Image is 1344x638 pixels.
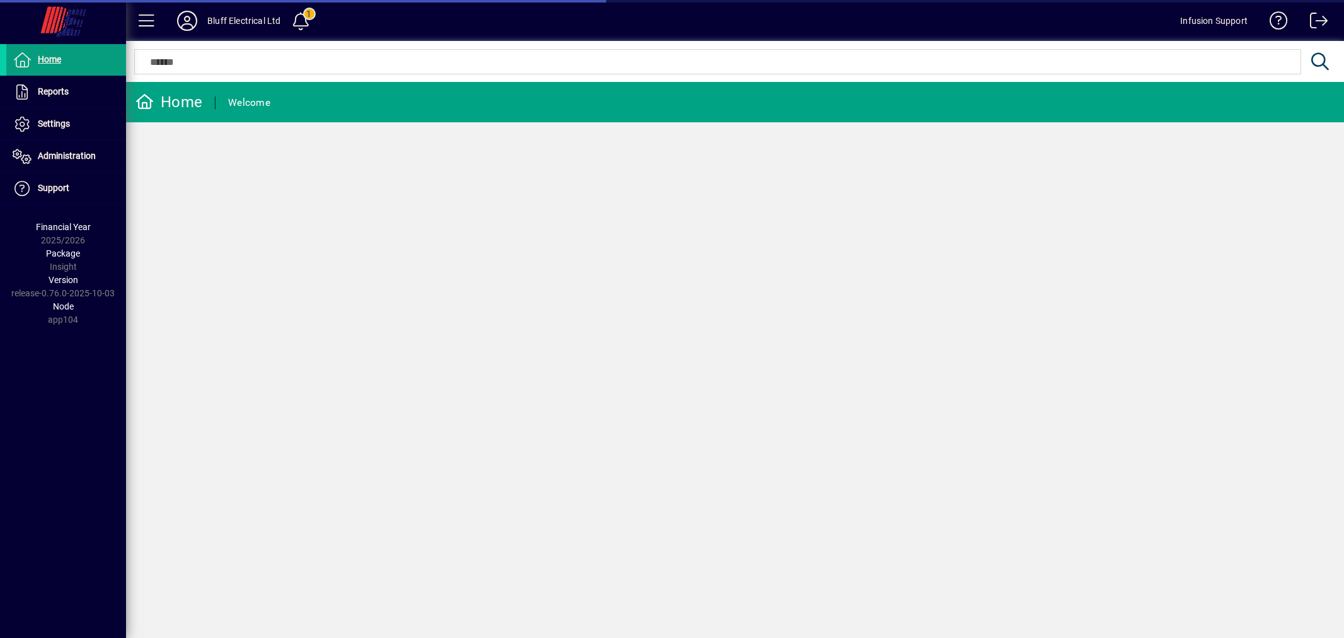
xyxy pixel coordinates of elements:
[6,108,126,140] a: Settings
[207,11,281,31] div: Bluff Electrical Ltd
[38,54,61,64] span: Home
[167,9,207,32] button: Profile
[53,301,74,311] span: Node
[1260,3,1288,43] a: Knowledge Base
[228,93,270,113] div: Welcome
[135,92,202,112] div: Home
[38,151,96,161] span: Administration
[6,141,126,172] a: Administration
[49,275,78,285] span: Version
[38,183,69,193] span: Support
[36,222,91,232] span: Financial Year
[46,248,80,258] span: Package
[38,86,69,96] span: Reports
[6,173,126,204] a: Support
[1180,11,1248,31] div: Infusion Support
[38,119,70,129] span: Settings
[6,76,126,108] a: Reports
[1301,3,1328,43] a: Logout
